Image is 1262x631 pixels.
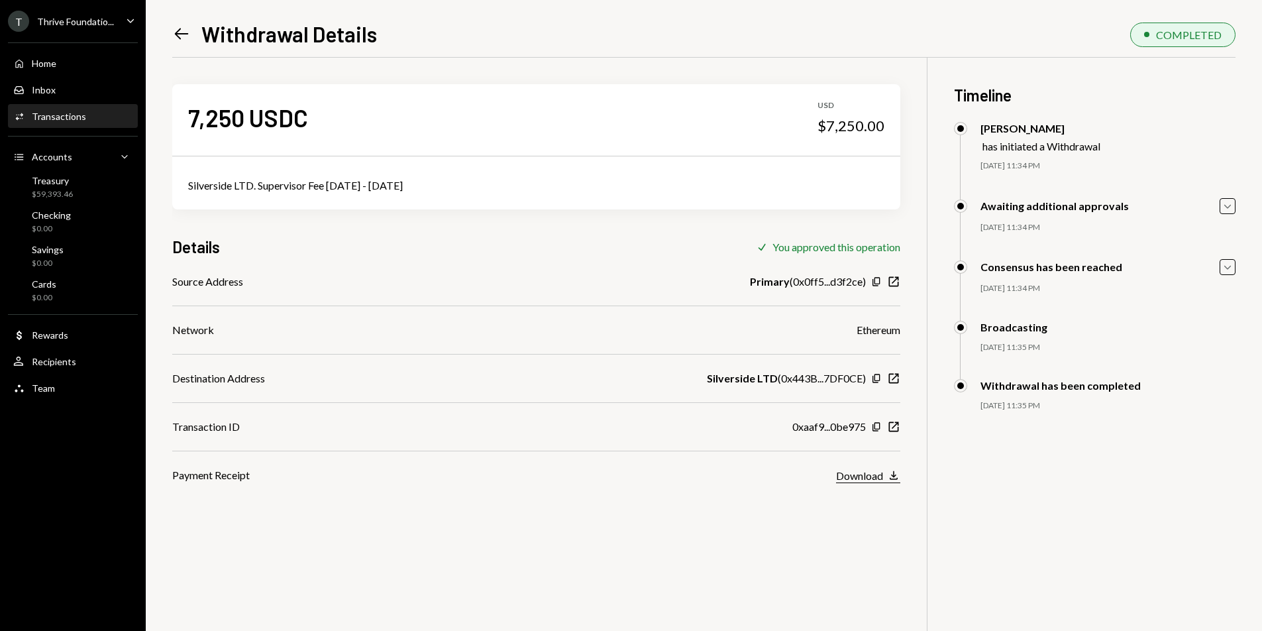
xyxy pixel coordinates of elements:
[32,292,56,304] div: $0.00
[8,240,138,272] a: Savings$0.00
[172,371,265,386] div: Destination Address
[857,322,900,338] div: Ethereum
[817,117,884,135] div: $7,250.00
[954,84,1236,106] h3: Timeline
[772,241,900,253] div: You approved this operation
[188,178,884,194] div: Silverside LTD. Supervisor Fee [DATE] - [DATE]
[8,78,138,101] a: Inbox
[32,244,64,255] div: Savings
[32,84,56,95] div: Inbox
[32,356,76,367] div: Recipients
[980,379,1141,392] div: Withdrawal has been completed
[8,171,138,203] a: Treasury$59,393.46
[32,151,72,162] div: Accounts
[8,274,138,306] a: Cards$0.00
[980,283,1236,294] div: [DATE] 11:34 PM
[32,209,71,221] div: Checking
[8,205,138,237] a: Checking$0.00
[8,349,138,373] a: Recipients
[817,100,884,111] div: USD
[980,160,1236,172] div: [DATE] 11:34 PM
[1156,29,1222,41] div: COMPLETED
[8,376,138,400] a: Team
[172,322,214,338] div: Network
[8,104,138,128] a: Transactions
[172,467,250,483] div: Payment Receipt
[707,371,866,386] div: ( 0x443B...7DF0CE )
[8,11,29,32] div: T
[32,189,73,200] div: $59,393.46
[172,419,240,435] div: Transaction ID
[32,58,56,69] div: Home
[982,140,1100,152] div: has initiated a Withdrawal
[8,51,138,75] a: Home
[172,274,243,290] div: Source Address
[8,323,138,347] a: Rewards
[792,419,866,435] div: 0xaaf9...0be975
[172,236,220,258] h3: Details
[980,321,1047,333] div: Broadcasting
[8,144,138,168] a: Accounts
[980,200,1129,212] div: Awaiting additional approvals
[980,222,1236,233] div: [DATE] 11:34 PM
[201,21,377,47] h1: Withdrawal Details
[188,103,308,133] div: 7,250 USDC
[980,260,1122,273] div: Consensus has been reached
[32,111,86,122] div: Transactions
[980,342,1236,353] div: [DATE] 11:35 PM
[32,175,73,186] div: Treasury
[836,469,883,482] div: Download
[750,274,866,290] div: ( 0x0ff5...d3f2ce )
[32,278,56,290] div: Cards
[980,400,1236,412] div: [DATE] 11:35 PM
[707,371,778,386] b: Silverside LTD
[32,329,68,341] div: Rewards
[37,16,114,27] div: Thrive Foundatio...
[32,258,64,269] div: $0.00
[836,469,900,483] button: Download
[980,122,1100,135] div: [PERSON_NAME]
[32,382,55,394] div: Team
[32,223,71,235] div: $0.00
[750,274,790,290] b: Primary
